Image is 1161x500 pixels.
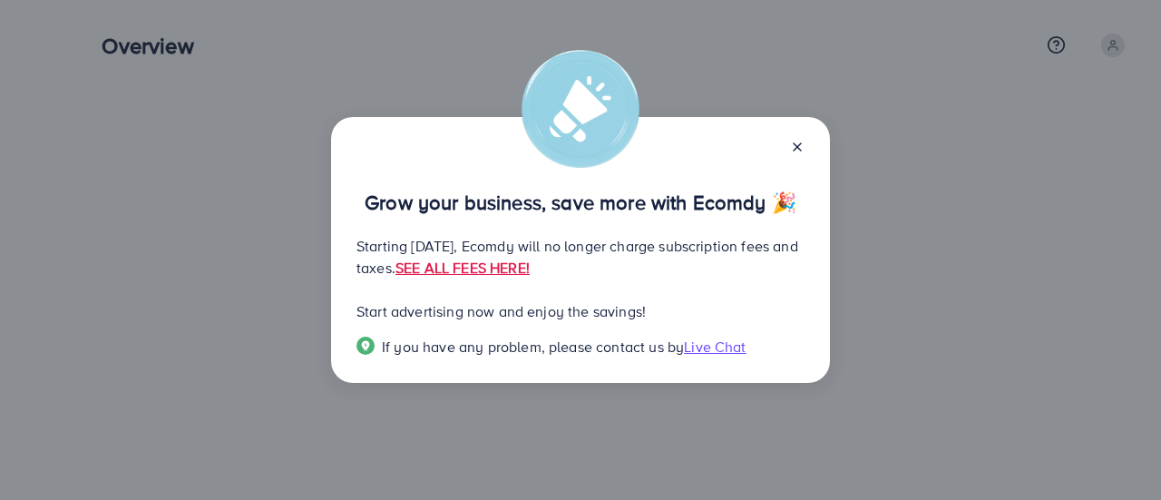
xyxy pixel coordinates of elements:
img: alert [522,50,639,168]
img: Popup guide [356,337,375,355]
p: Grow your business, save more with Ecomdy 🎉 [356,191,805,213]
span: Live Chat [684,337,746,357]
span: If you have any problem, please contact us by [382,337,684,357]
p: Starting [DATE], Ecomdy will no longer charge subscription fees and taxes. [356,235,805,279]
p: Start advertising now and enjoy the savings! [356,300,805,322]
a: SEE ALL FEES HERE! [395,258,530,278]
